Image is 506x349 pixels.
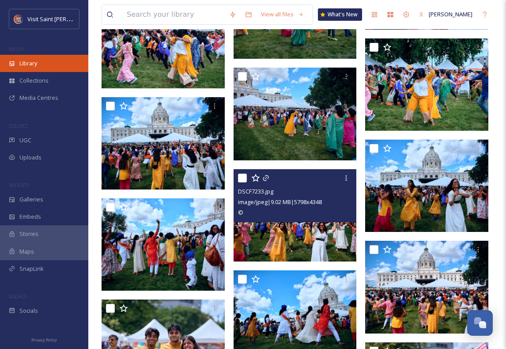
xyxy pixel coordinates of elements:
[365,140,488,232] img: DSCF7243.jpg
[365,241,488,333] img: DSCF7232.jpg
[31,334,57,345] a: Privacy Policy
[19,212,41,221] span: Embeds
[414,6,477,23] a: [PERSON_NAME]
[19,247,34,256] span: Maps
[122,5,225,24] input: Search your library
[9,46,24,52] span: MEDIA
[102,198,225,291] img: DSCF7231.jpg
[19,195,43,204] span: Galleries
[467,310,493,336] button: Open Chat
[238,187,273,195] span: DSCF7233.jpg
[234,68,357,160] img: DSCF7246.jpg
[365,38,488,131] img: DSCF7251.jpg
[429,10,472,18] span: [PERSON_NAME]
[19,59,37,68] span: Library
[238,209,243,216] span: ©
[27,15,98,23] span: Visit Saint [PERSON_NAME]
[19,153,42,162] span: Uploads
[102,97,225,190] img: DSCF7237.jpg
[9,182,29,188] span: WIDGETS
[9,293,26,300] span: SOCIALS
[19,76,49,85] span: Collections
[19,307,38,315] span: Socials
[31,337,57,343] span: Privacy Policy
[19,94,58,102] span: Media Centres
[19,136,31,144] span: UGC
[19,230,38,238] span: Stories
[9,122,28,129] span: COLLECT
[238,198,322,206] span: image/jpeg | 9.02 MB | 5798 x 4348
[14,15,23,23] img: Visit%20Saint%20Paul%20Updated%20Profile%20Image.jpg
[318,8,362,21] a: What's New
[19,265,44,273] span: SnapLink
[257,6,308,23] a: View all files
